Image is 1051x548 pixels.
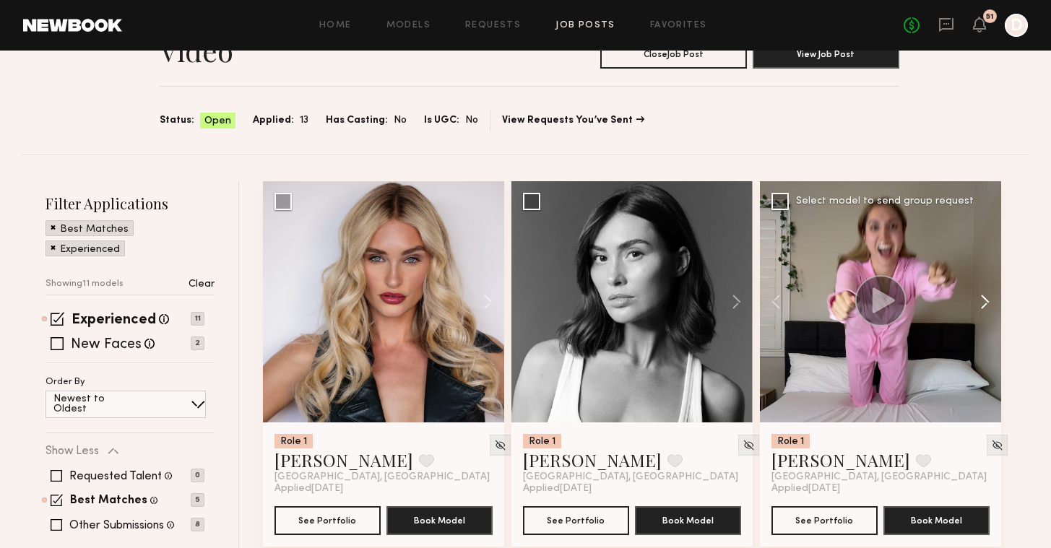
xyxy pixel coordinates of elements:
p: Experienced [60,245,120,255]
a: Requests [465,21,521,30]
span: Applied: [253,113,294,129]
p: Best Matches [60,225,129,235]
label: Requested Talent [69,471,162,482]
button: Book Model [883,506,990,535]
span: [GEOGRAPHIC_DATA], [GEOGRAPHIC_DATA] [274,471,490,483]
span: Open [204,114,231,129]
label: Experienced [72,313,156,328]
div: Applied [DATE] [771,483,990,495]
button: See Portfolio [771,506,878,535]
span: [GEOGRAPHIC_DATA], [GEOGRAPHIC_DATA] [523,471,738,483]
span: Is UGC: [424,113,459,129]
p: Showing 11 models [46,279,124,289]
a: [PERSON_NAME] [274,448,413,471]
a: Home [319,21,352,30]
label: Other Submissions [69,520,164,531]
a: Favorites [650,21,707,30]
img: Unhide Model [494,439,506,451]
button: See Portfolio [523,506,629,535]
img: Unhide Model [991,439,1003,451]
a: Book Model [883,513,990,526]
p: Order By [46,378,85,387]
a: Job Posts [555,21,615,30]
button: Book Model [386,506,493,535]
label: New Faces [71,338,142,352]
button: View Job Post [753,40,899,69]
button: Book Model [635,506,741,535]
a: [PERSON_NAME] [523,448,662,471]
img: Unhide Model [743,439,755,451]
p: 2 [191,336,204,350]
div: Applied [DATE] [523,483,741,495]
span: Has Casting: [326,113,388,129]
button: CloseJob Post [600,40,747,69]
span: No [465,113,478,129]
span: 13 [300,113,308,129]
div: Role 1 [771,434,810,448]
h2: Filter Applications [46,193,215,213]
a: Book Model [386,513,493,526]
p: 8 [191,518,204,531]
a: View Requests You’ve Sent [502,116,644,126]
p: 5 [191,493,204,507]
div: Select model to send group request [796,196,974,206]
span: Status: [160,113,194,129]
div: Role 1 [523,434,561,448]
button: See Portfolio [274,506,381,535]
p: Show Less [46,445,99,457]
p: Clear [189,279,215,290]
span: [GEOGRAPHIC_DATA], [GEOGRAPHIC_DATA] [771,471,987,483]
a: Models [386,21,431,30]
label: Best Matches [70,495,147,507]
div: Applied [DATE] [274,483,493,495]
p: 0 [191,469,204,482]
div: 51 [986,13,994,21]
a: Book Model [635,513,741,526]
p: Newest to Oldest [53,394,139,414]
span: No [394,113,407,129]
a: D [1005,14,1028,37]
a: [PERSON_NAME] [771,448,910,471]
div: Role 1 [274,434,313,448]
p: 11 [191,312,204,326]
